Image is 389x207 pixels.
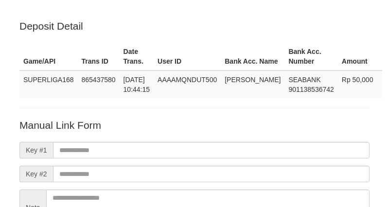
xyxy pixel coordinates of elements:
p: Deposit Detail [19,19,370,33]
span: Key #1 [19,142,53,158]
span: Copy 901138536742 to clipboard [288,86,334,93]
span: [DATE] 10:44:15 [124,76,150,93]
th: Amount [338,43,382,70]
th: Game/API [19,43,78,70]
th: User ID [154,43,221,70]
th: Bank Acc. Name [221,43,284,70]
span: Key #2 [19,166,53,182]
td: SUPERLIGA168 [19,70,78,98]
th: Bank Acc. Number [284,43,337,70]
th: Trans ID [78,43,120,70]
p: Manual Link Form [19,118,370,132]
span: SEABANK [288,76,320,84]
span: [PERSON_NAME] [225,76,281,84]
span: Rp 50,000 [342,76,373,84]
td: 865437580 [78,70,120,98]
th: Date Trans. [120,43,154,70]
span: AAAAMQNDUT500 [158,76,217,84]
